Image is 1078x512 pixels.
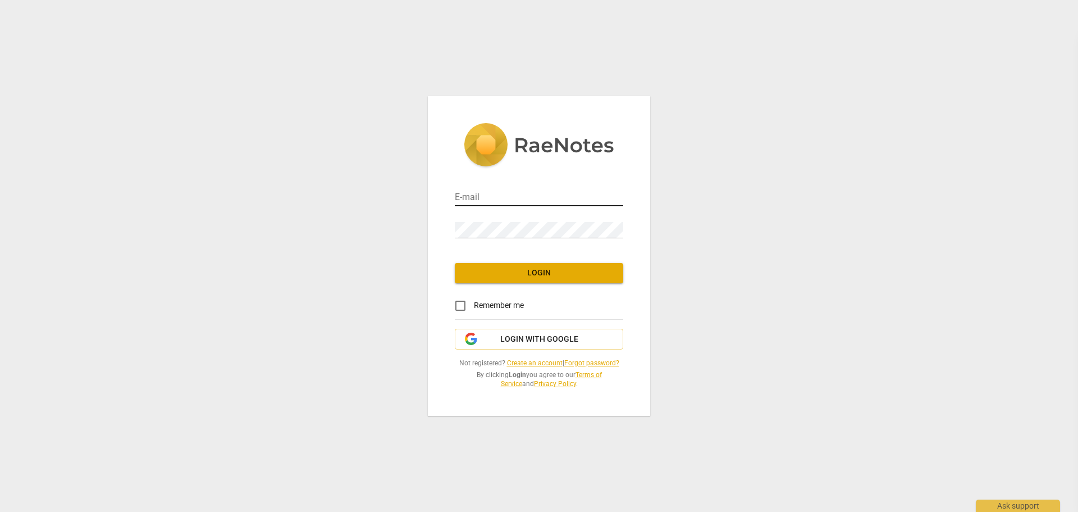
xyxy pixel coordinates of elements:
a: Forgot password? [564,359,619,367]
a: Create an account [507,359,563,367]
a: Privacy Policy [534,380,576,388]
button: Login [455,263,623,283]
img: 5ac2273c67554f335776073100b6d88f.svg [464,123,614,169]
span: Login with Google [500,334,578,345]
span: Login [464,268,614,279]
b: Login [509,371,526,379]
span: Remember me [474,300,524,311]
span: Not registered? | [455,359,623,368]
span: By clicking you agree to our and . [455,370,623,389]
a: Terms of Service [501,371,602,388]
div: Ask support [976,500,1060,512]
button: Login with Google [455,329,623,350]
